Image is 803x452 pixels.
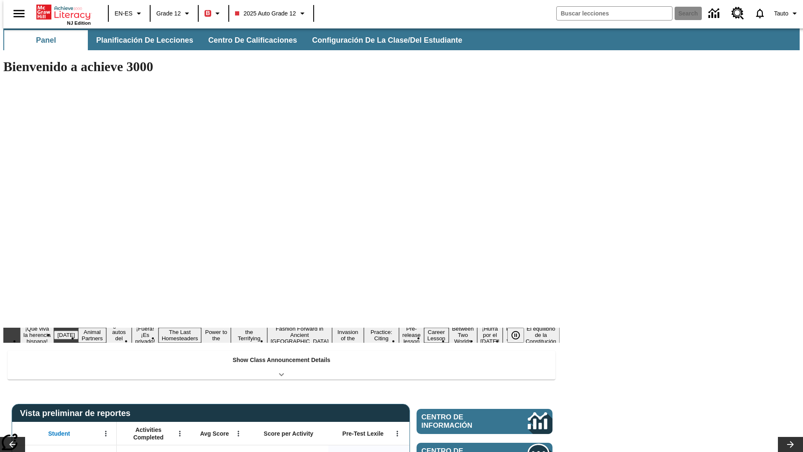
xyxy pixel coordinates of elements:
button: Slide 3 Animal Partners [78,328,106,343]
button: Abrir menú [174,427,186,440]
button: Abrir el menú lateral [7,1,31,26]
div: Pausar [507,328,532,343]
button: Slide 10 The Invasion of the Free CD [332,321,364,349]
span: EN-ES [115,9,133,18]
button: Slide 17 El equilibrio de la Constitución [522,324,560,346]
span: Panel [36,36,56,45]
button: Slide 16 Point of View [503,324,522,346]
button: Slide 2 Día del Trabajo [54,331,78,339]
a: Notificaciones [749,3,771,24]
button: Slide 4 ¿Los autos del futuro? [106,321,132,349]
button: Planificación de lecciones [90,30,200,50]
p: Show Class Announcement Details [233,356,330,365]
button: Slide 15 ¡Hurra por el Día de la Constitución! [477,324,503,346]
button: Slide 8 Attack of the Terrifying Tomatoes [231,321,267,349]
button: Carrusel de lecciones, seguir [778,437,803,452]
button: Pausar [507,328,524,343]
div: Subbarra de navegación [3,28,800,50]
div: Show Class Announcement Details [8,351,555,380]
button: Abrir menú [232,427,245,440]
div: Subbarra de navegación [3,30,470,50]
button: Slide 9 Fashion Forward in Ancient Rome [267,324,332,346]
button: Class: 2025 Auto Grade 12, Selecciona una clase [232,6,310,21]
a: Centro de información [417,409,552,434]
div: Portada [36,3,91,26]
button: Slide 5 ¡Fuera! ¡Es privado! [132,324,158,346]
button: Grado: Grade 12, Elige un grado [153,6,195,21]
span: Configuración de la clase/del estudiante [312,36,462,45]
span: Score per Activity [264,430,314,437]
span: NJ Edition [67,21,91,26]
button: Slide 11 Mixed Practice: Citing Evidence [364,321,399,349]
a: Centro de recursos, Se abrirá en una pestaña nueva. [726,2,749,25]
button: Slide 12 Pre-release lesson [399,324,424,346]
button: Slide 13 Career Lesson [424,328,449,343]
span: Grade 12 [156,9,181,18]
button: Slide 14 Between Two Worlds [449,324,477,346]
button: Slide 7 Solar Power to the People [201,321,231,349]
span: Centro de calificaciones [208,36,297,45]
button: Boost El color de la clase es rojo. Cambiar el color de la clase. [201,6,226,21]
button: Panel [4,30,88,50]
input: search field [557,7,672,20]
button: Slide 1 ¡Qué viva la herencia hispana! [20,324,54,346]
h1: Bienvenido a achieve 3000 [3,59,560,74]
span: Pre-Test Lexile [343,430,384,437]
button: Abrir menú [391,427,404,440]
span: Planificación de lecciones [96,36,193,45]
button: Configuración de la clase/del estudiante [305,30,469,50]
button: Centro de calificaciones [202,30,304,50]
a: Centro de información [703,2,726,25]
span: Avg Score [200,430,229,437]
span: B [206,8,210,18]
span: Activities Completed [121,426,176,441]
button: Slide 6 The Last Homesteaders [159,328,202,343]
a: Portada [36,4,91,21]
button: Perfil/Configuración [771,6,803,21]
span: Student [48,430,70,437]
span: Vista preliminar de reportes [20,408,135,418]
span: Tauto [774,9,788,18]
span: Centro de información [422,413,500,430]
span: 2025 Auto Grade 12 [235,9,296,18]
button: Abrir menú [100,427,112,440]
button: Language: EN-ES, Selecciona un idioma [111,6,147,21]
